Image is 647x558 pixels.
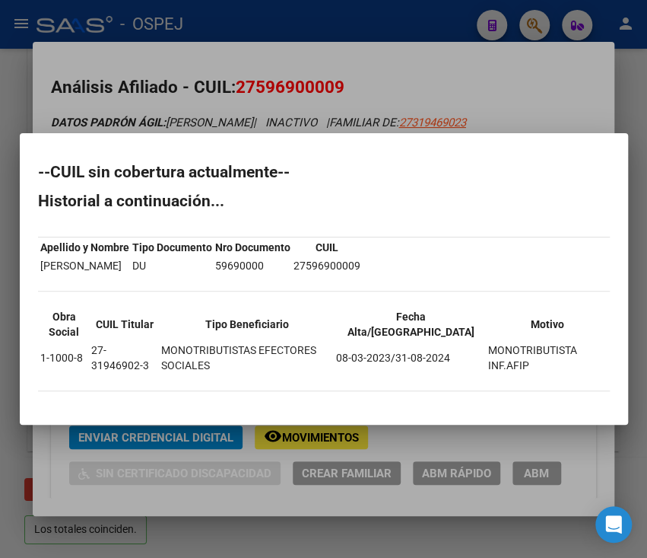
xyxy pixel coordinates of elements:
[595,506,632,543] div: Open Intercom Messenger
[38,164,610,180] h2: --CUIL sin cobertura actualmente--
[90,308,158,340] th: CUIL Titular
[293,239,361,256] th: CUIL
[40,239,130,256] th: Apellido y Nombre
[487,308,608,340] th: Motivo
[90,342,158,374] td: 27-31946902-3
[132,239,213,256] th: Tipo Documento
[335,308,486,340] th: Fecha Alta/[GEOGRAPHIC_DATA]
[487,342,608,374] td: MONOTRIBUTISTA INF.AFIP
[40,342,90,374] td: 1-1000-8
[40,257,130,274] td: [PERSON_NAME]
[40,308,90,340] th: Obra Social
[160,308,334,340] th: Tipo Beneficiario
[335,342,486,374] td: 08-03-2023/31-08-2024
[214,257,291,274] td: 59690000
[160,342,334,374] td: MONOTRIBUTISTAS EFECTORES SOCIALES
[293,257,361,274] td: 27596900009
[132,257,213,274] td: DU
[38,193,610,209] h2: Historial a continuación...
[214,239,291,256] th: Nro Documento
